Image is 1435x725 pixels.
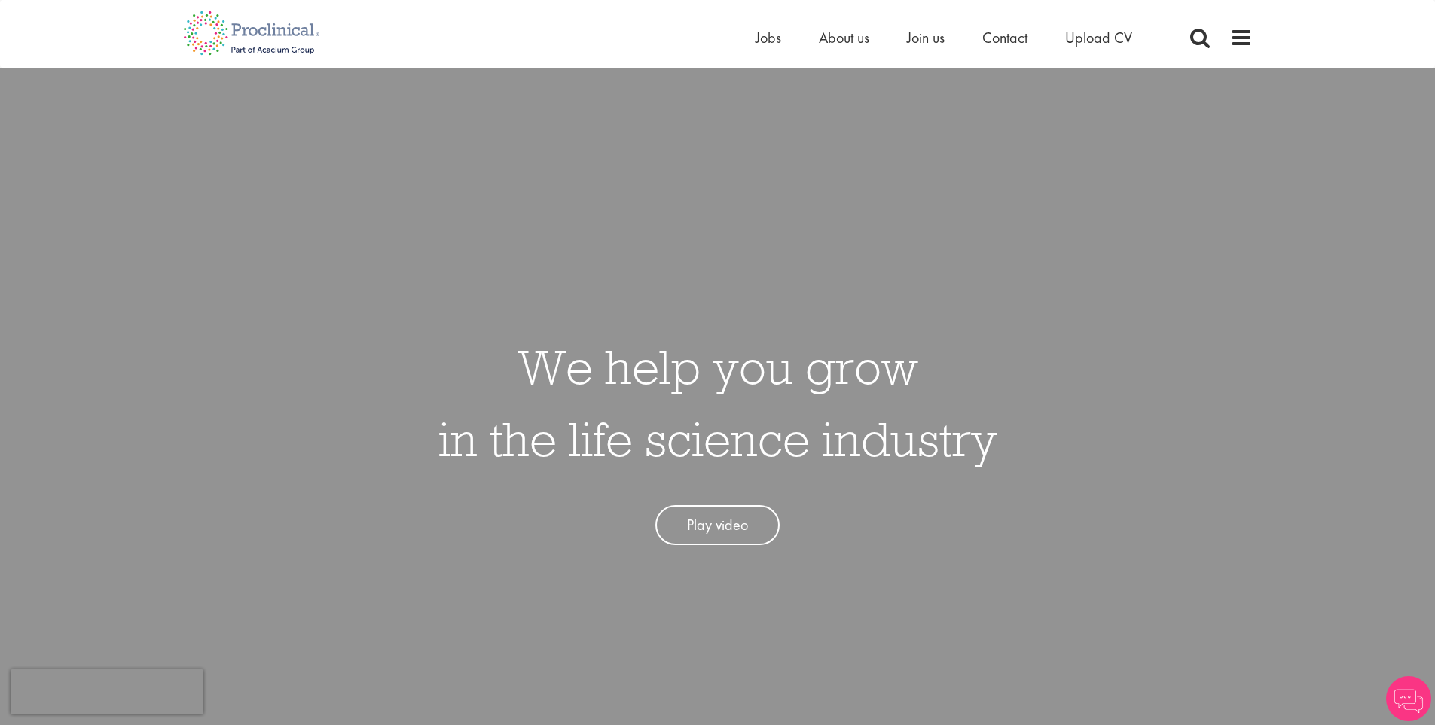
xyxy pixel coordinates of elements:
a: Play video [655,505,780,545]
img: Chatbot [1386,676,1431,721]
a: Jobs [756,28,781,47]
a: Join us [907,28,945,47]
h1: We help you grow in the life science industry [438,331,997,475]
a: About us [819,28,869,47]
a: Upload CV [1065,28,1132,47]
a: Contact [982,28,1027,47]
